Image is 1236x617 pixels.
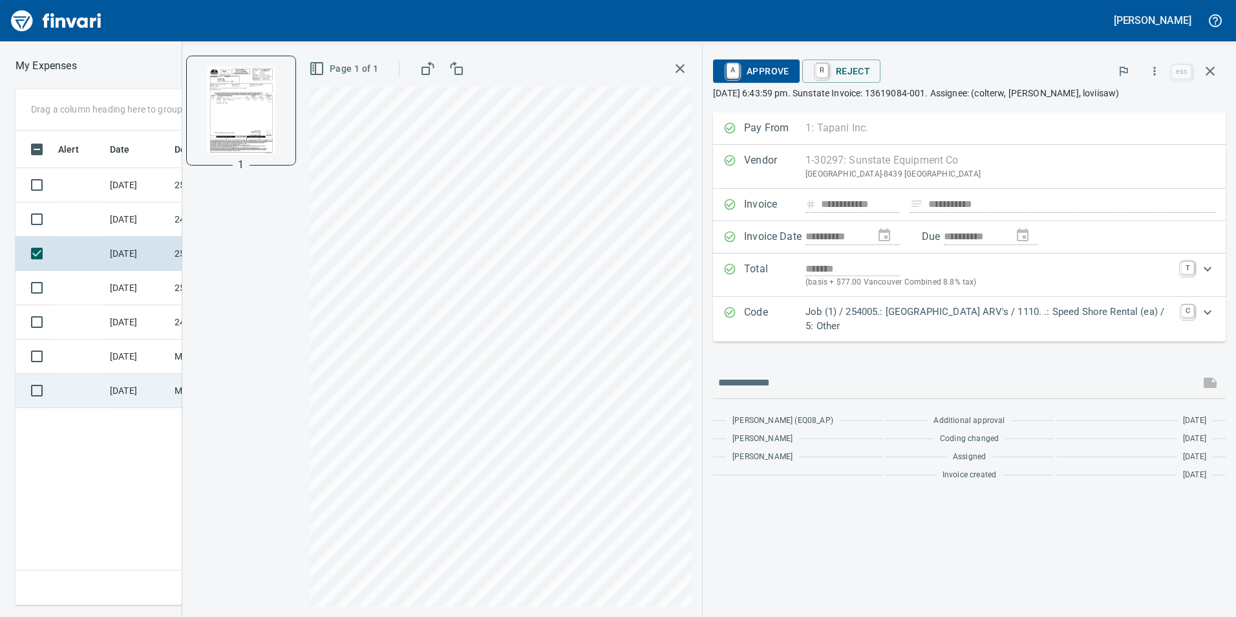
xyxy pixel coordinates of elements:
[169,168,286,202] td: 254006
[169,340,286,374] td: Mcfarlanes Bark Vanc Vancouver [GEOGRAPHIC_DATA]
[169,202,286,237] td: 244016
[713,87,1226,100] p: [DATE] 6:43:59 pm. Sunstate Invoice: 13619084-001. Assignee: (colterw, [PERSON_NAME], loviisaw)
[105,237,169,271] td: [DATE]
[1169,56,1226,87] span: Close invoice
[727,63,739,78] a: A
[744,261,805,289] p: Total
[732,433,793,446] span: [PERSON_NAME]
[805,276,1173,289] p: (basis + $77.00 Vancouver Combined 8.8% tax)
[16,58,77,74] nav: breadcrumb
[943,469,997,482] span: Invoice created
[713,297,1226,341] div: Expand
[110,142,130,157] span: Date
[816,63,828,78] a: R
[105,374,169,408] td: [DATE]
[1182,305,1194,318] a: C
[732,415,833,428] span: [PERSON_NAME] (EQ08_AP)
[175,142,223,157] span: Description
[933,415,1005,428] span: Additional approval
[105,202,169,237] td: [DATE]
[169,237,286,271] td: 254005.7045
[169,271,286,305] td: 254005
[940,433,999,446] span: Coding changed
[732,451,793,464] span: [PERSON_NAME]
[713,254,1226,297] div: Expand
[238,157,244,173] p: 1
[105,168,169,202] td: [DATE]
[1183,469,1206,482] span: [DATE]
[58,142,96,157] span: Alert
[1183,433,1206,446] span: [DATE]
[1183,451,1206,464] span: [DATE]
[8,5,105,36] img: Finvari
[105,305,169,340] td: [DATE]
[805,305,1174,334] p: Job (1) / 254005.: [GEOGRAPHIC_DATA] ARV's / 1110. .: Speed Shore Rental (ea) / 5: Other
[169,305,286,340] td: 244013
[713,60,800,83] button: AApprove
[105,271,169,305] td: [DATE]
[1140,57,1169,85] button: More
[1111,10,1195,30] button: [PERSON_NAME]
[1114,14,1191,27] h5: [PERSON_NAME]
[723,60,789,82] span: Approve
[197,67,285,155] img: Page 1
[1183,415,1206,428] span: [DATE]
[312,61,378,77] span: Page 1 of 1
[813,60,870,82] span: Reject
[1195,367,1226,398] span: This records your message into the invoice and notifies anyone mentioned
[58,142,79,157] span: Alert
[953,451,986,464] span: Assigned
[1181,261,1194,274] a: T
[105,340,169,374] td: [DATE]
[306,57,383,81] button: Page 1 of 1
[1109,57,1138,85] button: Flag
[16,58,77,74] p: My Expenses
[169,374,286,408] td: Mcfarlanes Bark Vanc Vancouver [GEOGRAPHIC_DATA]
[744,305,805,334] p: Code
[110,142,147,157] span: Date
[31,103,220,116] p: Drag a column heading here to group the table
[1172,65,1191,79] a: esc
[802,60,880,83] button: RReject
[175,142,240,157] span: Description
